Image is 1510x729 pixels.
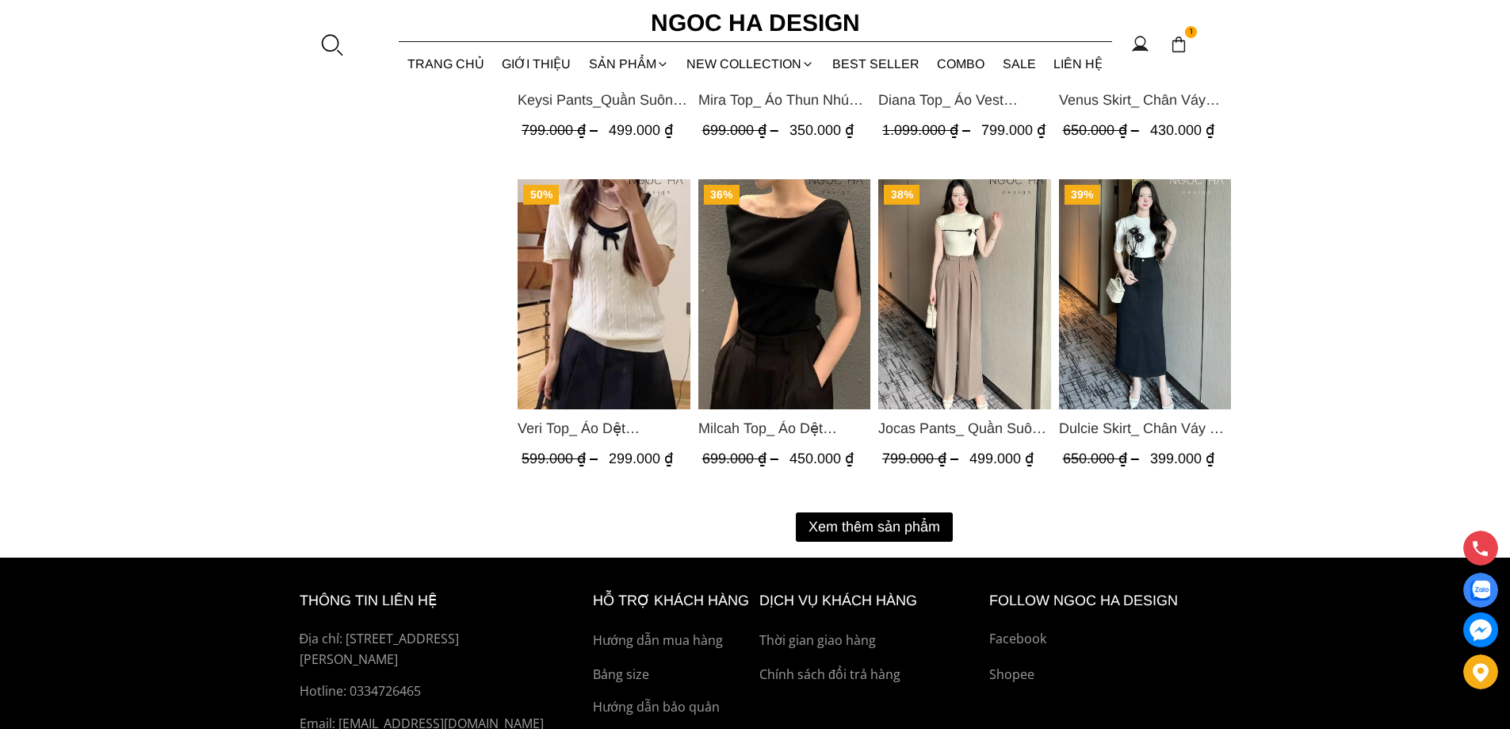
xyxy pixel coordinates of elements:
a: Chính sách đổi trả hàng [759,665,981,685]
a: Link to Diana Top_ Áo Vest Choàng Vai Đính Cúc Màu Hồng A1052 [878,89,1051,111]
a: SALE [994,43,1046,85]
span: 1 [1185,26,1198,39]
span: 799.000 ₫ [981,122,1046,138]
a: TRANG CHỦ [399,43,494,85]
img: img-CART-ICON-ksit0nf1 [1170,36,1187,53]
h6: Dịch vụ khách hàng [759,589,981,612]
img: Veri Top_ Áo Dệt Kim Viền Cổ Đính Nơ A1019 [518,179,690,409]
span: Venus Skirt_ Chân Váy Xòe Màu Kem CV131 [1058,89,1231,111]
a: Combo [928,43,994,85]
span: Jocas Pants_ Quần Suông Chiết Ly Kèm Đai Q051 [878,417,1051,439]
a: Product image - Milcah Top_ Áo Dệt Kim Choàng Vai A1049 [698,179,870,409]
a: Hotline: 0334726465 [300,681,556,702]
a: Product image - Jocas Pants_ Quần Suông Chiết Ly Kèm Đai Q051 [878,179,1051,409]
a: Product image - Dulcie Skirt_ Chân Váy Bò Dáng Bút Chì A CV130 [1058,179,1231,409]
span: Keysi Pants_Quần Suông May Nhả Ly Q057 [518,89,690,111]
span: 599.000 ₫ [522,451,602,466]
a: GIỚI THIỆU [493,43,580,85]
img: Jocas Pants_ Quần Suông Chiết Ly Kèm Đai Q051 [878,179,1051,409]
span: Diana Top_ Áo Vest Choàng Vai Đính Cúc Màu Hồng A1052 [878,89,1051,111]
span: 499.000 ₫ [969,451,1034,466]
span: 450.000 ₫ [789,451,853,466]
a: LIÊN HỆ [1045,43,1112,85]
a: messenger [1463,612,1498,647]
a: Facebook [989,629,1211,650]
img: Milcah Top_ Áo Dệt Kim Choàng Vai A1049 [698,179,870,409]
a: Link to Jocas Pants_ Quần Suông Chiết Ly Kèm Đai Q051 [878,417,1051,439]
span: 299.000 ₫ [609,451,673,466]
span: 499.000 ₫ [609,122,673,138]
h6: Follow ngoc ha Design [989,589,1211,612]
a: BEST SELLER [824,43,929,85]
span: Milcah Top_ Áo Dệt [PERSON_NAME] Vai A1049 [698,417,870,439]
a: Link to Mira Top_ Áo Thun Nhún Lệch Cổ A1048 [698,89,870,111]
span: 399.000 ₫ [1149,451,1214,466]
a: NEW COLLECTION [678,43,824,85]
h6: thông tin liên hệ [300,589,556,612]
span: 650.000 ₫ [1062,451,1142,466]
span: 350.000 ₫ [789,122,853,138]
span: Mira Top_ Áo Thun Nhún Lệch Cổ A1048 [698,89,870,111]
button: Xem thêm sản phẩm [796,512,953,542]
span: 799.000 ₫ [882,451,962,466]
img: Display image [1470,581,1490,600]
span: Dulcie Skirt_ Chân Váy Bò Dáng Bút Chì A CV130 [1058,417,1231,439]
span: Veri Top_ Áo Dệt [PERSON_NAME] Cổ Đính Nơ A1019 [518,417,690,439]
a: Ngoc Ha Design [636,4,874,42]
a: Display image [1463,573,1498,608]
a: Link to Veri Top_ Áo Dệt Kim Viền Cổ Đính Nơ A1019 [518,417,690,439]
span: 699.000 ₫ [701,451,782,466]
img: Dulcie Skirt_ Chân Váy Bò Dáng Bút Chì A CV130 [1058,179,1231,409]
a: Shopee [989,665,1211,685]
a: Hướng dẫn bảo quản [593,697,751,718]
a: Thời gian giao hàng [759,631,981,651]
h6: hỗ trợ khách hàng [593,589,751,612]
span: 1.099.000 ₫ [882,122,974,138]
a: Product image - Veri Top_ Áo Dệt Kim Viền Cổ Đính Nơ A1019 [518,179,690,409]
a: Hướng dẫn mua hàng [593,631,751,651]
div: SẢN PHẨM [580,43,679,85]
a: Link to Venus Skirt_ Chân Váy Xòe Màu Kem CV131 [1058,89,1231,111]
a: Link to Dulcie Skirt_ Chân Váy Bò Dáng Bút Chì A CV130 [1058,417,1231,439]
a: Link to Keysi Pants_Quần Suông May Nhả Ly Q057 [518,89,690,111]
span: 650.000 ₫ [1062,122,1142,138]
p: Địa chỉ: [STREET_ADDRESS][PERSON_NAME] [300,629,556,670]
a: Link to Milcah Top_ Áo Dệt Kim Choàng Vai A1049 [698,417,870,439]
span: 799.000 ₫ [522,122,602,138]
span: 699.000 ₫ [701,122,782,138]
span: 430.000 ₫ [1149,122,1214,138]
a: Bảng size [593,665,751,685]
